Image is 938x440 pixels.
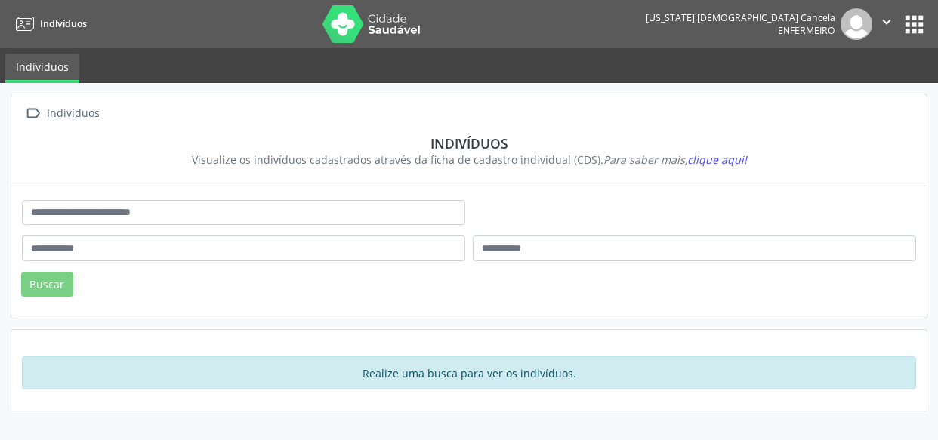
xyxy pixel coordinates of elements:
button: apps [901,11,927,38]
i: Para saber mais, [603,152,747,167]
div: Indivíduos [44,103,102,125]
i:  [22,103,44,125]
span: clique aqui! [687,152,747,167]
img: img [841,8,872,40]
div: Indivíduos [32,135,906,152]
div: [US_STATE] [DEMOGRAPHIC_DATA] Cancela [646,11,835,24]
span: Indivíduos [40,17,87,30]
span: Enfermeiro [778,24,835,37]
i:  [878,14,895,30]
a: Indivíduos [5,54,79,83]
button: Buscar [21,272,73,297]
div: Visualize os indivíduos cadastrados através da ficha de cadastro individual (CDS). [32,152,906,168]
a: Indivíduos [11,11,87,36]
button:  [872,8,901,40]
a:  Indivíduos [22,103,102,125]
div: Realize uma busca para ver os indivíduos. [22,356,916,389]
